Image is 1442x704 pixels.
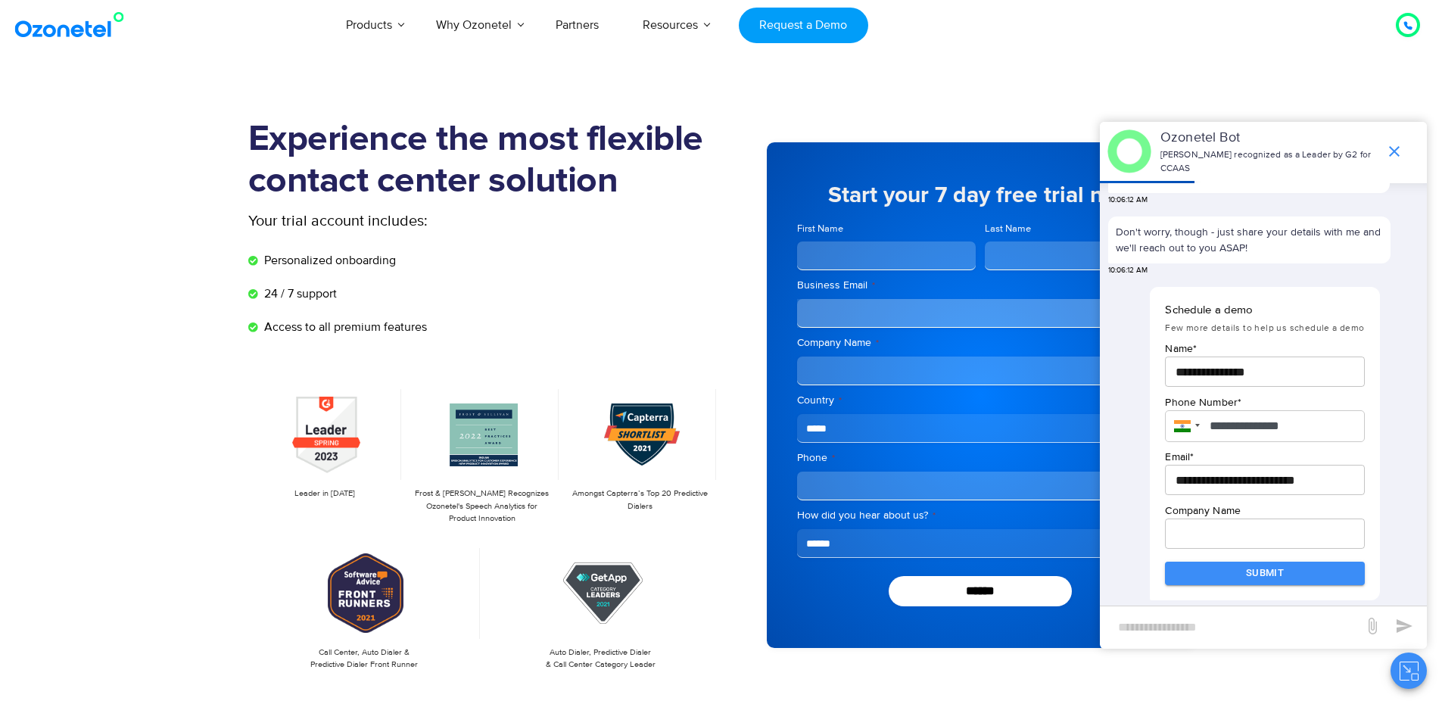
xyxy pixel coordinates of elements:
[1165,302,1364,319] p: Schedule a demo
[797,450,1164,466] label: Phone
[1107,614,1356,641] div: new-msg-input
[797,508,1164,523] label: How did you hear about us?
[1108,195,1148,206] span: 10:06:12 AM
[1108,265,1148,276] span: 10:06:12 AM
[1165,322,1364,334] span: Few more details to help us schedule a demo
[1160,128,1378,148] p: Ozonetel Bot
[256,488,394,500] p: Leader in [DATE]
[248,119,721,202] h1: Experience the most flexible contact center solution
[1160,148,1378,176] p: [PERSON_NAME] recognized as a Leader by G2 for CCAAS
[260,251,396,269] span: Personalized onboarding
[1116,224,1383,256] p: Don't worry, though - just share your details with me and we'll reach out to you ASAP!
[1165,449,1364,465] p: Email *
[1379,136,1409,167] span: end chat or minimize
[1165,394,1364,410] p: Phone Number *
[739,8,868,43] a: Request a Demo
[1165,503,1364,519] p: Company Name
[797,278,1164,293] label: Business Email
[413,488,551,525] p: Frost & [PERSON_NAME] Recognizes Ozonetel's Speech Analytics for Product Innovation
[797,184,1164,207] h5: Start your 7 day free trial now
[1165,410,1204,442] div: India: + 91
[492,646,709,671] p: Auto Dialer, Predictive Dialer & Call Center Category Leader
[1165,562,1364,585] button: Submit
[985,222,1164,236] label: Last Name
[260,285,337,303] span: 24 / 7 support
[1165,341,1364,357] p: Name *
[797,335,1164,350] label: Company Name
[260,318,427,336] span: Access to all premium features
[797,393,1164,408] label: Country
[571,488,709,512] p: Amongst Capterra’s Top 20 Predictive Dialers
[256,646,473,671] p: Call Center, Auto Dialer & Predictive Dialer Front Runner
[248,210,608,232] p: Your trial account includes:
[797,222,976,236] label: First Name
[1391,653,1427,689] button: Close chat
[1107,129,1151,173] img: header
